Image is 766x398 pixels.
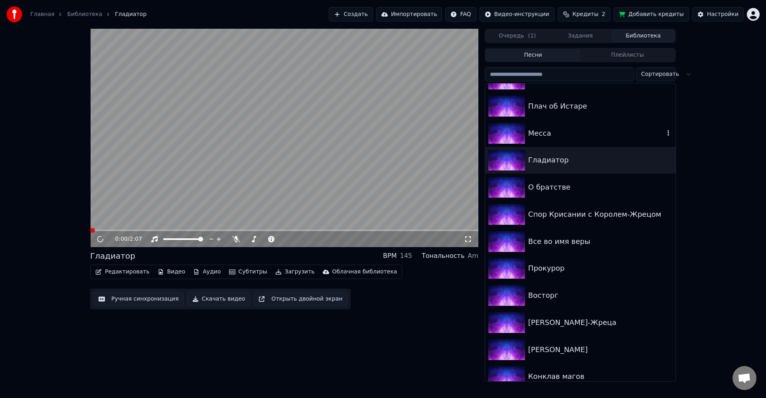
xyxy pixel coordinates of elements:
[573,10,598,18] span: Кредиты
[400,251,412,261] div: 145
[468,251,478,261] div: Am
[6,6,22,22] img: youka
[692,7,744,22] button: Настройки
[90,250,135,261] div: Гладиатор
[528,32,536,40] span: ( 1 )
[528,290,672,301] div: Восторг
[528,236,672,247] div: Все во имя веры
[486,50,580,61] button: Песни
[115,235,134,243] div: /
[115,235,128,243] span: 0:00
[528,263,672,274] div: Прокурор
[528,209,672,220] div: Спор Крисании с Королем-Жрецом
[528,371,672,382] div: Конклав магов
[732,366,756,390] a: Открытый чат
[528,128,664,139] div: Месса
[528,317,672,328] div: [PERSON_NAME]-Жреца
[190,266,224,277] button: Аудио
[376,7,442,22] button: Импортировать
[549,30,612,42] button: Задания
[422,251,464,261] div: Тональность
[30,10,54,18] a: Главная
[130,235,142,243] span: 2:07
[528,154,672,166] div: Гладиатор
[187,292,251,306] button: Скачать видео
[253,292,347,306] button: Открыть двойной экран
[580,50,675,61] button: Плейлисты
[332,268,397,276] div: Облачная библиотека
[92,266,153,277] button: Редактировать
[612,30,675,42] button: Библиотека
[329,7,373,22] button: Создать
[707,10,738,18] div: Настройки
[528,182,672,193] div: О братстве
[115,10,146,18] span: Гладиатор
[383,251,397,261] div: BPM
[614,7,689,22] button: Добавить кредиты
[528,101,672,112] div: Плач об Истаре
[445,7,476,22] button: FAQ
[641,70,679,78] span: Сортировать
[226,266,270,277] button: Субтитры
[30,10,146,18] nav: breadcrumb
[558,7,610,22] button: Кредиты2
[480,7,555,22] button: Видео-инструкции
[154,266,189,277] button: Видео
[602,10,605,18] span: 2
[272,266,318,277] button: Загрузить
[93,292,184,306] button: Ручная синхронизация
[528,344,672,355] div: [PERSON_NAME]
[486,30,549,42] button: Очередь
[67,10,102,18] a: Библиотека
